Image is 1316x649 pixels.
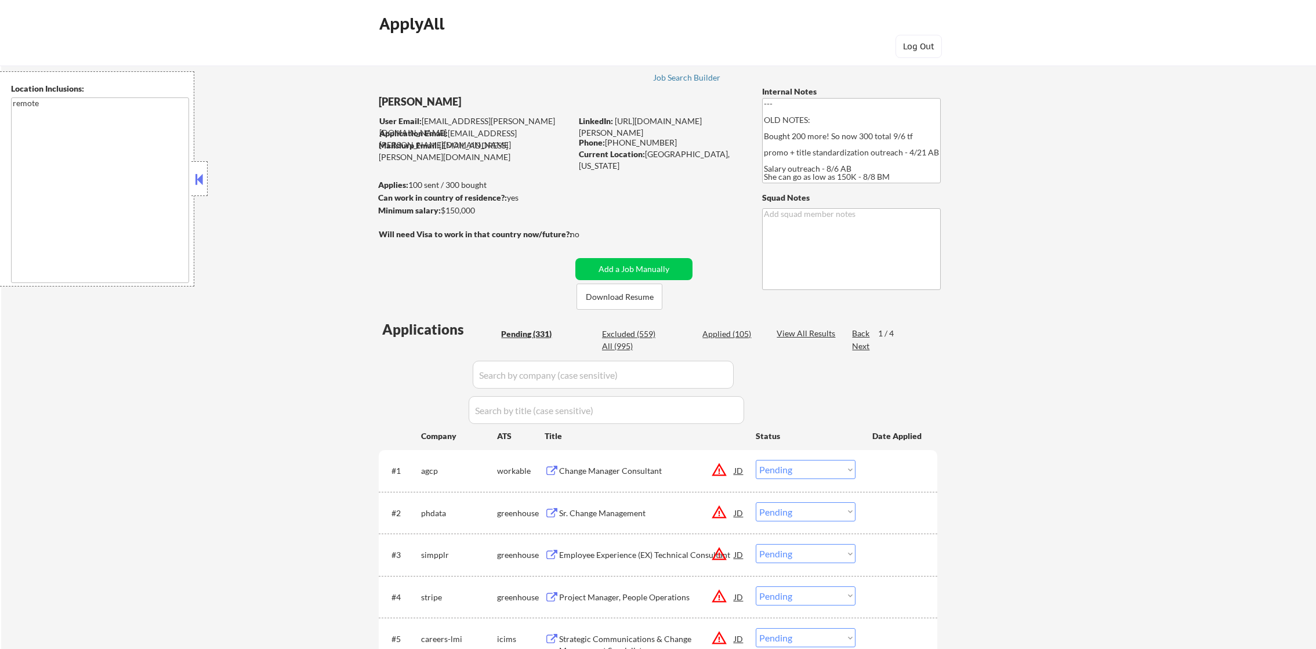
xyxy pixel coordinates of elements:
div: Status [756,425,855,446]
div: [EMAIL_ADDRESS][PERSON_NAME][DOMAIN_NAME] [379,115,571,138]
button: Log Out [896,35,942,58]
div: #2 [391,507,412,519]
div: 100 sent / 300 bought [378,179,571,191]
strong: Mailslurp Email: [379,140,439,150]
div: Job Search Builder [653,74,721,82]
input: Search by company (case sensitive) [473,361,734,389]
strong: Minimum salary: [378,205,441,215]
div: Applications [382,322,497,336]
div: JD [733,586,745,607]
div: Excluded (559) [602,328,660,340]
div: $150,000 [378,205,571,216]
div: #1 [391,465,412,477]
div: [PERSON_NAME] [379,95,617,109]
div: 1 / 4 [878,328,905,339]
div: [GEOGRAPHIC_DATA], [US_STATE] [579,148,743,171]
div: JD [733,460,745,481]
button: warning_amber [711,462,727,478]
div: JD [733,544,745,565]
div: Location Inclusions: [11,83,190,95]
strong: Can work in country of residence?: [378,193,507,202]
div: Employee Experience (EX) Technical Consultant [559,549,734,561]
div: #4 [391,592,412,603]
div: workable [497,465,545,477]
div: agcp [421,465,497,477]
div: [EMAIL_ADDRESS][PERSON_NAME][DOMAIN_NAME] [379,140,571,162]
div: Date Applied [872,430,923,442]
div: stripe [421,592,497,603]
div: Change Manager Consultant [559,465,734,477]
strong: Application Email: [379,128,448,138]
div: [EMAIL_ADDRESS][PERSON_NAME][DOMAIN_NAME] [379,128,571,150]
button: Download Resume [577,284,662,310]
div: greenhouse [497,592,545,603]
strong: Current Location: [579,149,645,159]
div: ATS [497,430,545,442]
div: [PHONE_NUMBER] [579,137,743,148]
strong: Will need Visa to work in that country now/future?: [379,229,572,239]
button: warning_amber [711,588,727,604]
div: phdata [421,507,497,519]
input: Search by title (case sensitive) [469,396,744,424]
div: Pending (331) [501,328,559,340]
div: All (995) [602,340,660,352]
div: greenhouse [497,507,545,519]
strong: User Email: [379,116,422,126]
div: Title [545,430,745,442]
button: Add a Job Manually [575,258,693,280]
strong: Applies: [378,180,408,190]
div: simpplr [421,549,497,561]
a: Job Search Builder [653,73,721,85]
button: warning_amber [711,504,727,520]
div: greenhouse [497,549,545,561]
strong: Phone: [579,137,605,147]
div: Back [852,328,871,339]
div: JD [733,628,745,649]
div: no [570,229,603,240]
div: Sr. Change Management [559,507,734,519]
div: yes [378,192,568,204]
button: warning_amber [711,630,727,646]
div: icims [497,633,545,645]
div: ApplyAll [379,14,448,34]
div: Next [852,340,871,352]
div: Project Manager, People Operations [559,592,734,603]
div: Company [421,430,497,442]
div: JD [733,502,745,523]
a: [URL][DOMAIN_NAME][PERSON_NAME] [579,116,702,137]
div: #5 [391,633,412,645]
div: Applied (105) [702,328,760,340]
strong: LinkedIn: [579,116,613,126]
div: #3 [391,549,412,561]
div: Internal Notes [762,86,941,97]
div: careers-lmi [421,633,497,645]
div: View All Results [777,328,839,339]
div: Squad Notes [762,192,941,204]
button: warning_amber [711,546,727,562]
